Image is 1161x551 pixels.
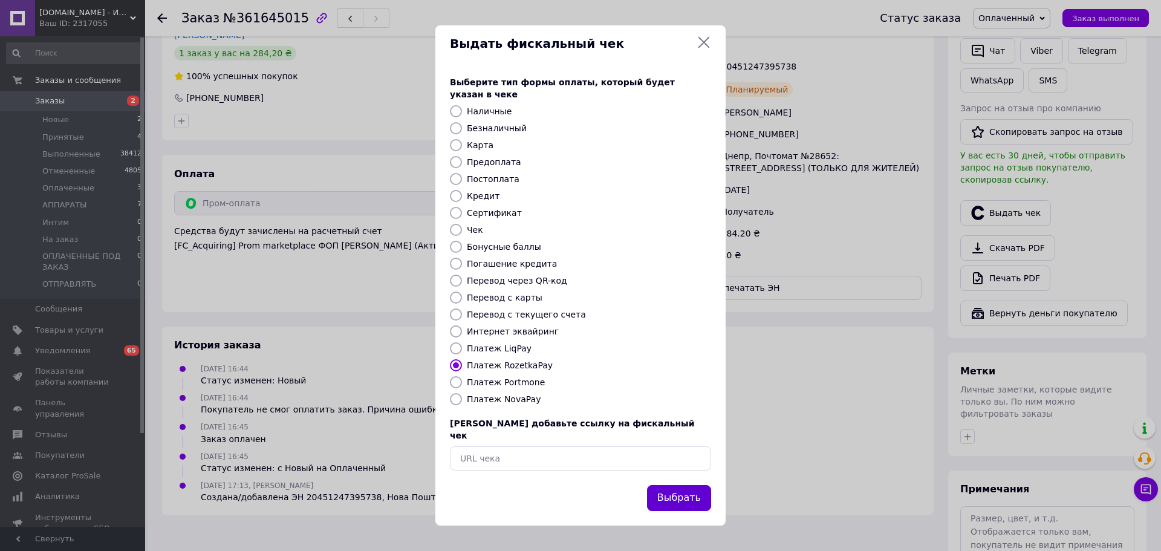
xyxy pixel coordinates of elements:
label: Интернет эквайринг [467,327,559,336]
label: Платеж RozetkaPay [467,360,553,370]
label: Постоплата [467,174,519,184]
span: Выдать фискальный чек [450,35,692,53]
label: Платеж LiqPay [467,344,532,353]
label: Предоплата [467,157,521,167]
label: Перевод через QR-код [467,276,567,285]
label: Безналичный [467,123,527,133]
label: Платеж Portmone [467,377,545,387]
label: Кредит [467,191,499,201]
label: Карта [467,140,493,150]
button: Выбрать [647,485,711,511]
label: Бонусные баллы [467,242,541,252]
label: Сертификат [467,208,522,218]
span: [PERSON_NAME] добавьте ссылку на фискальный чек [450,419,695,440]
span: Выберите тип формы оплаты, который будет указан в чеке [450,77,675,99]
label: Наличные [467,106,512,116]
label: Перевод с карты [467,293,542,302]
label: Платеж NovaPay [467,394,541,404]
label: Чек [467,225,483,235]
label: Перевод с текущего счета [467,310,586,319]
label: Погашение кредита [467,259,557,269]
input: URL чека [450,446,711,471]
